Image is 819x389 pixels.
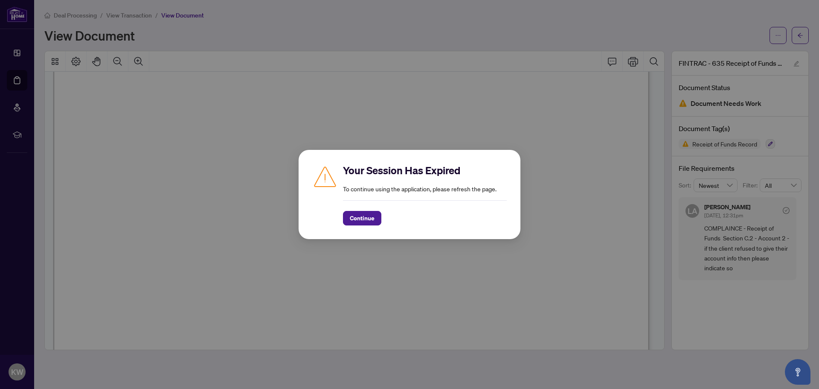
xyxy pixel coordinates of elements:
button: Continue [343,211,381,225]
img: Caution icon [312,164,338,189]
h2: Your Session Has Expired [343,164,507,177]
button: Open asap [785,359,810,385]
div: To continue using the application, please refresh the page. [343,164,507,225]
span: Continue [350,211,375,225]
